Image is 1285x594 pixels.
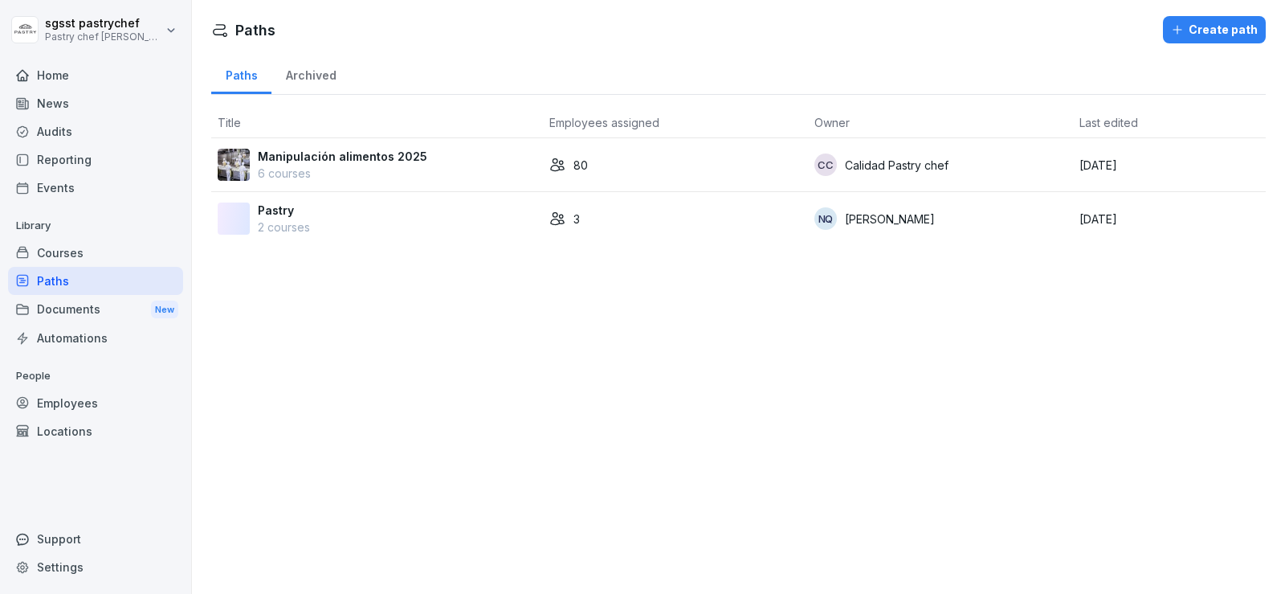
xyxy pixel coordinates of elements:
[218,116,241,129] span: Title
[8,295,183,325] a: DocumentsNew
[814,207,837,230] div: NQ
[45,17,162,31] p: sgsst pastrychef
[151,301,178,319] div: New
[45,31,162,43] p: Pastry chef [PERSON_NAME] y Cocina gourmet
[8,553,183,581] a: Settings
[573,211,580,227] p: 3
[218,149,250,181] img: xrig9ngccgkbh355tbuziiw7.png
[235,19,275,41] h1: Paths
[845,211,935,227] p: [PERSON_NAME]
[1163,16,1266,43] button: Create path
[8,89,183,117] a: News
[549,116,659,129] span: Employees assigned
[1171,21,1258,39] div: Create path
[8,61,183,89] a: Home
[8,295,183,325] div: Documents
[258,202,310,219] p: Pastry
[814,116,850,129] span: Owner
[1079,116,1138,129] span: Last edited
[8,174,183,202] a: Events
[8,117,183,145] a: Audits
[8,145,183,174] a: Reporting
[8,389,183,417] a: Employees
[258,165,427,182] p: 6 courses
[8,267,183,295] a: Paths
[211,53,271,94] a: Paths
[258,148,427,165] p: Manipulación alimentos 2025
[8,324,183,352] a: Automations
[8,213,183,239] p: Library
[8,239,183,267] a: Courses
[271,53,350,94] a: Archived
[814,154,837,176] div: Cc
[8,525,183,553] div: Support
[8,363,183,389] p: People
[258,219,310,236] p: 2 courses
[845,157,948,174] p: Calidad Pastry chef
[1079,211,1259,227] p: [DATE]
[573,157,588,174] p: 80
[1079,157,1259,174] p: [DATE]
[8,417,183,445] a: Locations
